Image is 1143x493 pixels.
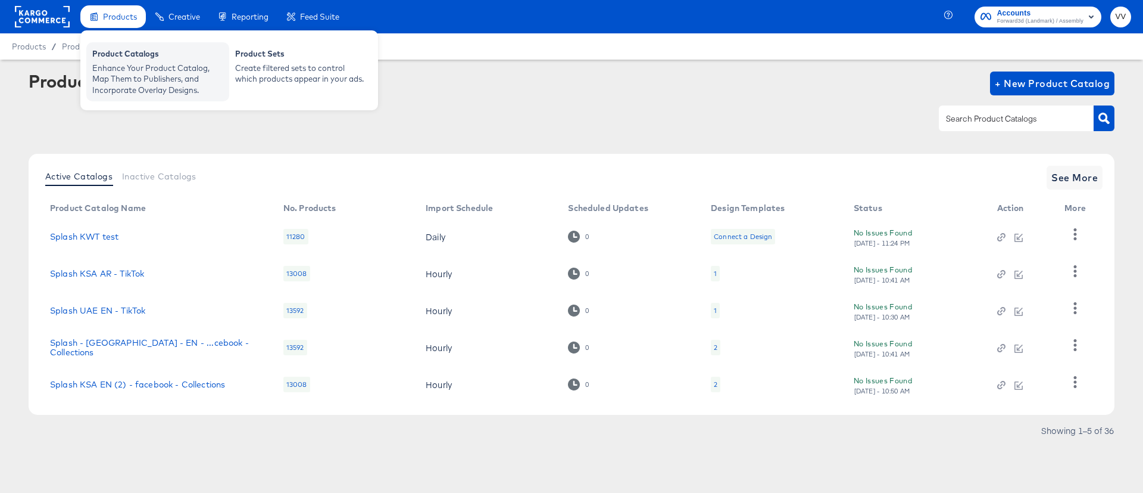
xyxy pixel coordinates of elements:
span: Accounts [997,7,1083,20]
div: 11280 [283,229,308,244]
td: Daily [416,218,558,255]
div: 0 [585,232,589,241]
div: 13592 [283,303,307,318]
span: See More [1051,169,1098,186]
div: 13008 [283,266,310,281]
div: Scheduled Updates [568,203,648,213]
span: Creative [168,12,200,21]
a: Splash - [GEOGRAPHIC_DATA] - EN - ...cebook - Collections [50,338,260,357]
div: 13008 [283,377,310,392]
span: Products [103,12,137,21]
button: See More [1047,166,1103,190]
div: Connect a Design [714,232,772,241]
div: 2 [714,343,717,352]
a: Splash KWT test [50,232,118,241]
div: 1 [711,266,720,281]
button: VV [1110,7,1131,27]
div: 13592 [283,340,307,355]
th: Status [844,199,988,218]
div: 2 [711,377,720,392]
td: Hourly [416,366,558,403]
div: 1 [714,269,717,278]
span: Products [12,42,46,51]
span: VV [1115,10,1126,24]
div: 0 [568,305,589,316]
span: Feed Suite [300,12,339,21]
div: 0 [568,268,589,279]
td: Hourly [416,292,558,329]
span: Active Catalogs [45,172,113,181]
span: + New Product Catalog [995,75,1110,92]
div: Product Catalogs [29,72,174,91]
span: Reporting [232,12,268,21]
input: Search Product Catalogs [944,112,1070,126]
div: 0 [585,343,589,352]
div: 0 [585,269,589,278]
div: No. Products [283,203,336,213]
div: Connect a Design [711,229,775,244]
td: Hourly [416,255,558,292]
button: + New Product Catalog [990,72,1114,95]
th: Action [988,199,1055,218]
span: Inactive Catalogs [122,172,196,181]
span: / [46,42,62,51]
span: Forward3d (Landmark) / Assembly [997,17,1083,26]
div: Import Schedule [426,203,493,213]
td: Hourly [416,329,558,366]
div: 2 [714,380,717,389]
div: Showing 1–5 of 36 [1041,426,1114,435]
div: 0 [585,380,589,389]
th: More [1055,199,1100,218]
div: 2 [711,340,720,355]
div: 0 [585,306,589,315]
div: 0 [568,379,589,390]
div: 0 [568,231,589,242]
a: Splash KSA AR - TikTok [50,269,144,278]
a: Splash UAE EN - TikTok [50,306,145,315]
button: AccountsForward3d (Landmark) / Assembly [975,7,1101,27]
div: 1 [711,303,720,318]
div: 1 [714,306,717,315]
div: Product Catalog Name [50,203,146,213]
div: Design Templates [711,203,785,213]
a: Product Catalogs [62,42,128,51]
div: 0 [568,342,589,353]
a: Splash KSA EN (2) - facebook - Collections [50,380,225,389]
